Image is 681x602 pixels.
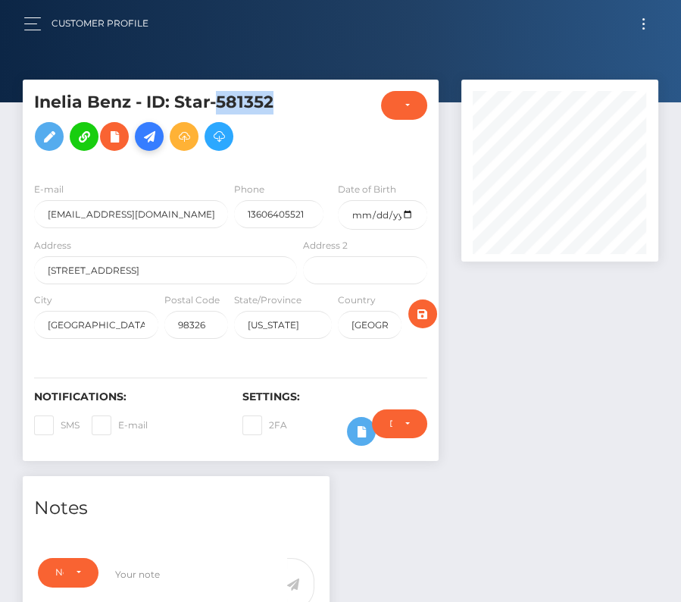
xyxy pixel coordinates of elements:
[52,8,148,39] a: Customer Profile
[34,91,289,158] h5: Inelia Benz - ID: Star-581352
[34,183,64,196] label: E-mail
[234,293,301,307] label: State/Province
[34,415,80,435] label: SMS
[34,239,71,252] label: Address
[389,418,392,430] div: Do not require
[381,91,428,120] button: ACTIVE
[242,390,428,403] h6: Settings:
[629,14,658,34] button: Toggle navigation
[38,558,98,587] button: Note Type
[135,122,164,151] a: Initiate Payout
[92,415,148,435] label: E-mail
[34,495,318,522] h4: Notes
[338,293,376,307] label: Country
[34,390,220,403] h6: Notifications:
[242,415,287,435] label: 2FA
[372,409,427,438] button: Do not require
[55,566,64,578] div: Note Type
[338,183,396,196] label: Date of Birth
[303,239,348,252] label: Address 2
[234,183,264,196] label: Phone
[164,293,220,307] label: Postal Code
[34,293,52,307] label: City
